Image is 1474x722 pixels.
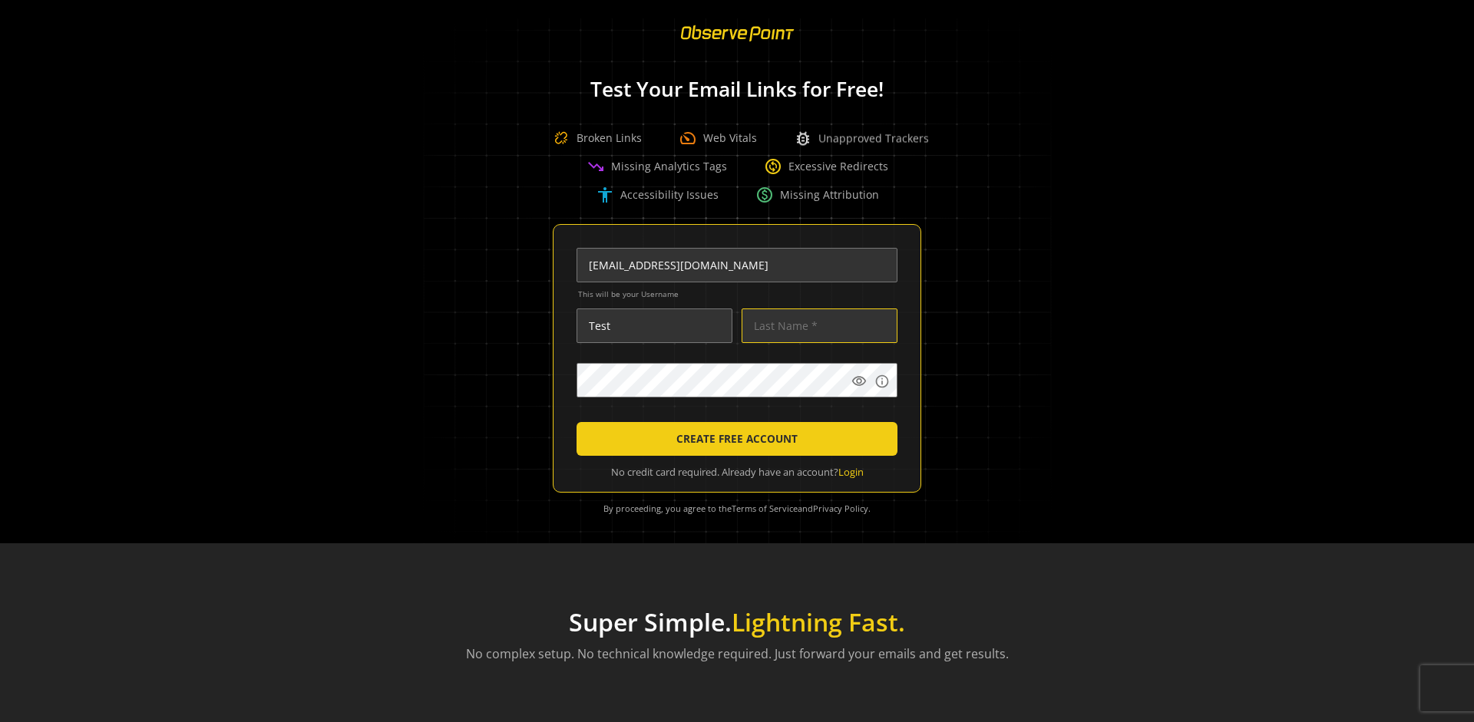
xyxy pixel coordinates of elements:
mat-icon: visibility [851,374,867,389]
span: trending_down [587,157,605,176]
div: Web Vitals [679,129,757,147]
div: Broken Links [546,123,642,153]
div: Excessive Redirects [764,157,888,176]
span: change_circle [764,157,782,176]
span: accessibility [596,186,614,204]
a: Login [838,465,864,479]
div: Accessibility Issues [596,186,719,204]
input: Last Name * [742,308,897,343]
mat-icon: info [874,374,890,389]
span: CREATE FREE ACCOUNT [676,425,798,453]
span: bug_report [794,129,812,147]
button: CREATE FREE ACCOUNT [577,422,897,456]
span: paid [755,186,774,204]
a: Privacy Policy [813,503,868,514]
a: ObservePoint Homepage [671,35,804,50]
div: Unapproved Trackers [794,129,929,147]
h1: Test Your Email Links for Free! [399,78,1075,101]
div: Missing Analytics Tags [587,157,727,176]
h1: Super Simple. [466,608,1009,637]
div: Missing Attribution [755,186,879,204]
div: By proceeding, you agree to the and . [572,493,902,525]
span: speed [679,129,697,147]
div: No credit card required. Already have an account? [577,465,897,480]
a: Terms of Service [732,503,798,514]
span: This will be your Username [578,288,897,299]
input: Email Address (name@work-email.com) * [577,248,897,282]
span: Lightning Fast. [732,605,905,638]
p: No complex setup. No technical knowledge required. Just forward your emails and get results. [466,645,1009,663]
input: First Name * [577,308,732,343]
img: Broken Link [546,123,577,153]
